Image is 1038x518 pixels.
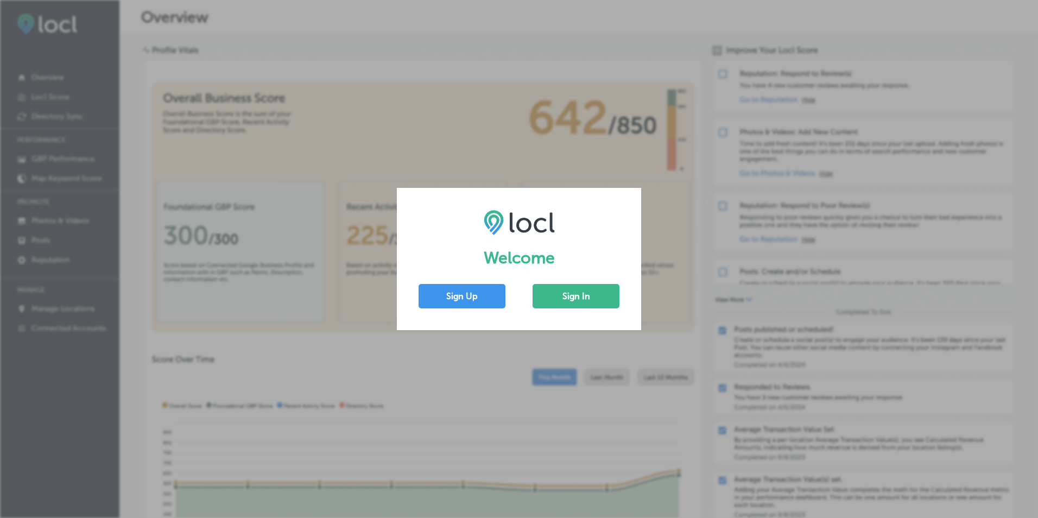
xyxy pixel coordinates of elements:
button: Sign In [533,284,619,308]
button: Sign Up [419,284,505,308]
h1: Welcome [419,248,619,268]
img: LOCL logo [484,210,555,235]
